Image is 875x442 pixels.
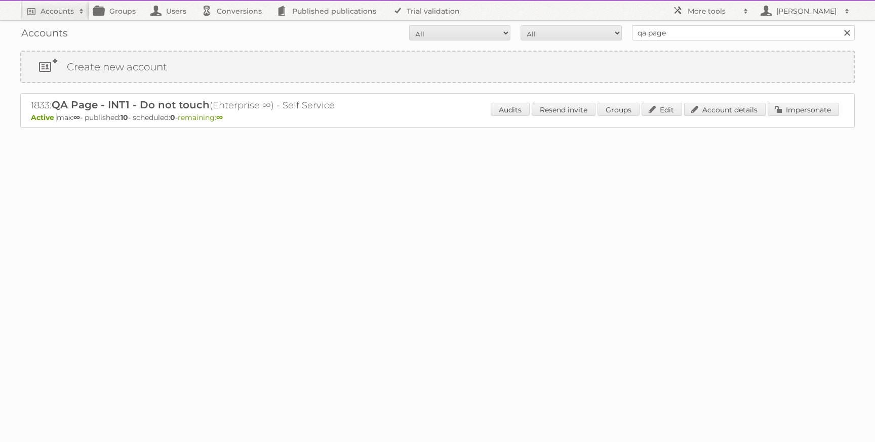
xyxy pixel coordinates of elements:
[688,6,738,16] h2: More tools
[121,113,128,122] strong: 10
[774,6,840,16] h2: [PERSON_NAME]
[146,1,196,20] a: Users
[753,1,855,20] a: [PERSON_NAME]
[31,113,844,122] p: max: - published: - scheduled: -
[41,6,74,16] h2: Accounts
[216,113,223,122] strong: ∞
[31,99,385,112] h2: 1833: (Enterprise ∞) - Self Service
[170,113,175,122] strong: 0
[89,1,146,20] a: Groups
[532,103,595,116] a: Resend invite
[178,113,223,122] span: remaining:
[598,103,640,116] a: Groups
[684,103,766,116] a: Account details
[31,113,57,122] span: Active
[491,103,530,116] a: Audits
[52,99,210,111] span: QA Page - INT1 - Do not touch
[768,103,839,116] a: Impersonate
[667,1,753,20] a: More tools
[73,113,80,122] strong: ∞
[21,52,854,82] a: Create new account
[196,1,272,20] a: Conversions
[642,103,682,116] a: Edit
[386,1,470,20] a: Trial validation
[20,1,89,20] a: Accounts
[272,1,386,20] a: Published publications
